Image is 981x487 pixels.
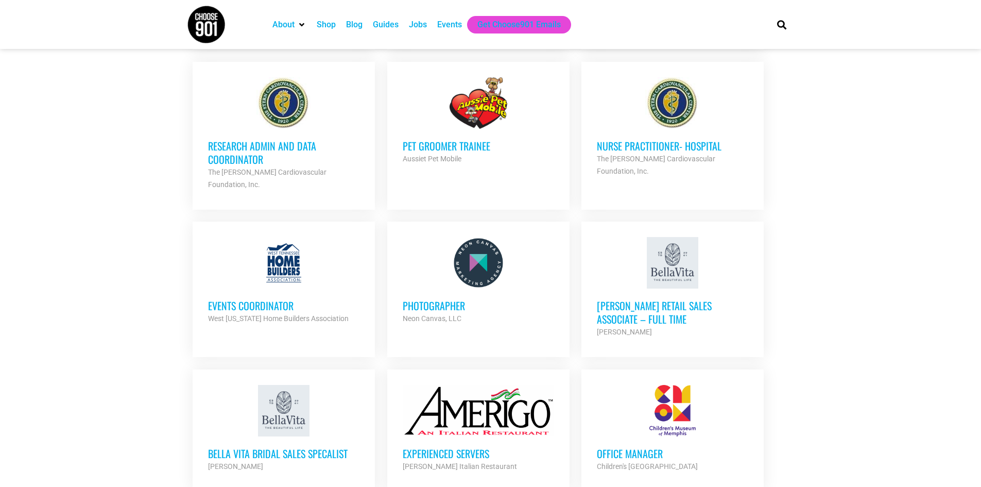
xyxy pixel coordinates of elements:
a: Events [437,19,462,31]
a: Jobs [409,19,427,31]
a: Shop [317,19,336,31]
strong: Children's [GEOGRAPHIC_DATA] [597,462,698,471]
a: Research Admin and Data Coordinator The [PERSON_NAME] Cardiovascular Foundation, Inc. [193,62,375,206]
a: [PERSON_NAME] Retail Sales Associate – Full Time [PERSON_NAME] [581,222,764,354]
a: Photographer Neon Canvas, LLC [387,222,570,340]
a: Blog [346,19,363,31]
strong: [PERSON_NAME] Italian Restaurant [403,462,517,471]
h3: Research Admin and Data Coordinator [208,139,359,166]
h3: Pet Groomer Trainee [403,139,554,153]
strong: [PERSON_NAME] [597,328,652,336]
h3: Office Manager [597,447,748,460]
nav: Main nav [267,16,760,33]
strong: [PERSON_NAME] [208,462,263,471]
a: About [272,19,295,31]
h3: Bella Vita Bridal Sales Specalist [208,447,359,460]
a: Nurse Practitioner- Hospital The [PERSON_NAME] Cardiovascular Foundation, Inc. [581,62,764,193]
div: About [267,16,312,33]
a: Pet Groomer Trainee Aussiet Pet Mobile [387,62,570,180]
strong: Aussiet Pet Mobile [403,155,461,163]
a: Get Choose901 Emails [477,19,561,31]
h3: [PERSON_NAME] Retail Sales Associate – Full Time [597,299,748,326]
a: Events Coordinator West [US_STATE] Home Builders Association [193,222,375,340]
div: Search [773,16,790,33]
strong: Neon Canvas, LLC [403,314,461,323]
strong: The [PERSON_NAME] Cardiovascular Foundation, Inc. [597,155,715,175]
h3: Events Coordinator [208,299,359,312]
h3: Photographer [403,299,554,312]
a: Guides [373,19,399,31]
strong: The [PERSON_NAME] Cardiovascular Foundation, Inc. [208,168,326,189]
strong: West [US_STATE] Home Builders Association [208,314,349,323]
h3: Nurse Practitioner- Hospital [597,139,748,153]
h3: Experienced Servers [403,447,554,460]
